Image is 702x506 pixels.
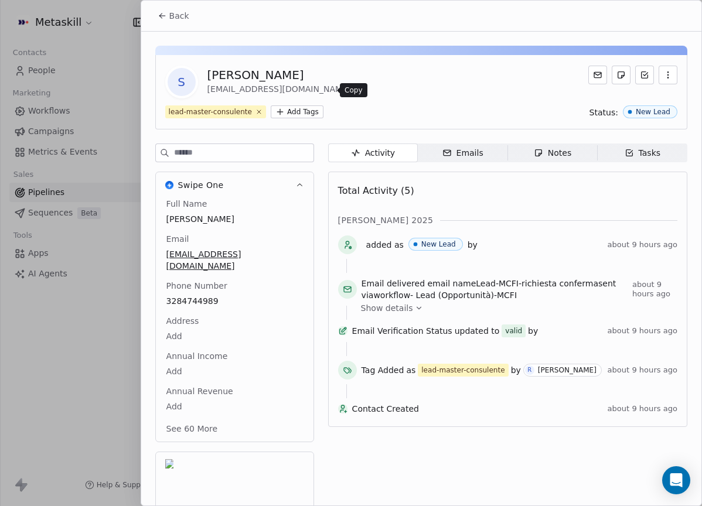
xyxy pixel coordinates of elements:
[168,68,196,96] span: S
[534,147,571,159] div: Notes
[164,315,202,327] span: Address
[527,365,531,375] div: R
[361,302,669,314] a: Show details
[164,385,236,397] span: Annual Revenue
[362,278,628,301] span: email name sent via workflow -
[625,147,661,159] div: Tasks
[164,233,192,245] span: Email
[159,418,225,439] button: See 60 More
[166,295,303,307] span: 3284744989
[608,404,677,413] span: about 9 hours ago
[538,366,597,374] div: [PERSON_NAME]
[632,280,677,299] span: about 9 hours ago
[169,107,252,117] div: lead-master-consulente
[505,325,522,337] div: valid
[338,185,414,196] span: Total Activity (5)
[636,108,670,116] div: New Lead
[608,326,677,336] span: about 9 hours ago
[169,10,189,22] span: Back
[406,364,415,376] span: as
[362,364,404,376] span: Tag Added
[164,280,230,292] span: Phone Number
[156,172,313,198] button: Swipe OneSwipe One
[166,213,303,225] span: [PERSON_NAME]
[362,279,425,288] span: Email delivered
[361,302,413,314] span: Show details
[468,239,478,251] span: by
[608,365,677,375] span: about 9 hours ago
[421,365,505,375] div: lead-master-consulente
[416,290,517,300] span: Lead (Opportunità)-MCFI
[164,350,230,362] span: Annual Income
[166,365,303,377] span: Add
[352,325,452,337] span: Email Verification Status
[476,279,598,288] span: Lead-MCFI-richiesta conferma
[662,466,690,494] div: Open Intercom Messenger
[166,401,303,412] span: Add
[589,107,618,118] span: Status:
[528,325,538,337] span: by
[207,67,367,83] div: [PERSON_NAME]
[345,86,363,95] p: Copy
[151,5,196,26] button: Back
[166,248,303,272] span: [EMAIL_ADDRESS][DOMAIN_NAME]
[338,214,434,226] span: [PERSON_NAME] 2025
[165,181,173,189] img: Swipe One
[352,403,603,415] span: Contact Created
[271,105,323,118] button: Add Tags
[455,325,500,337] span: updated to
[511,364,521,376] span: by
[366,239,404,251] span: added as
[156,198,313,442] div: Swipe OneSwipe One
[164,198,210,210] span: Full Name
[608,240,677,249] span: about 9 hours ago
[166,330,303,342] span: Add
[178,179,224,191] span: Swipe One
[421,240,456,248] div: New Lead
[207,83,367,97] div: [EMAIL_ADDRESS][DOMAIN_NAME]
[442,147,483,159] div: Emails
